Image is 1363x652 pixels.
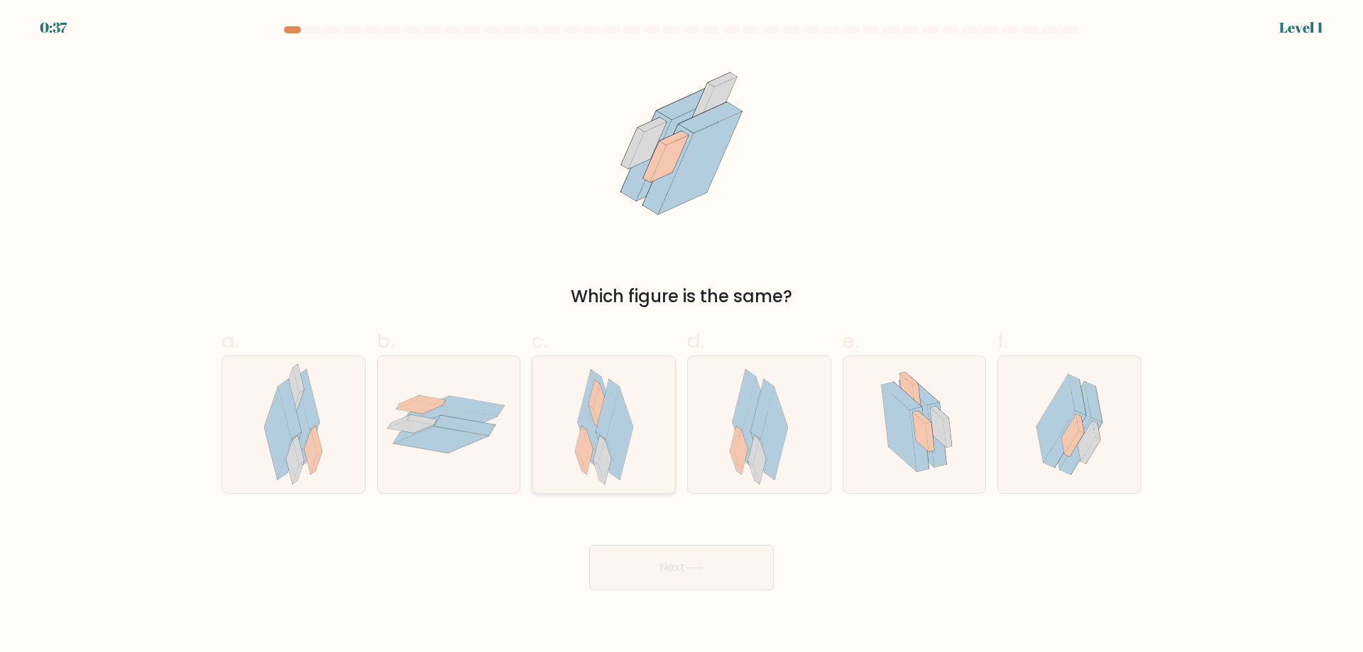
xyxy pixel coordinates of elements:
span: b. [377,327,394,355]
div: Level 1 [1279,17,1323,38]
button: Next [589,545,774,590]
div: Which figure is the same? [230,284,1133,309]
div: 0:37 [40,17,67,38]
span: f. [997,327,1007,355]
span: a. [221,327,239,355]
span: e. [843,327,858,355]
span: d. [687,327,704,355]
span: c. [532,327,547,355]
